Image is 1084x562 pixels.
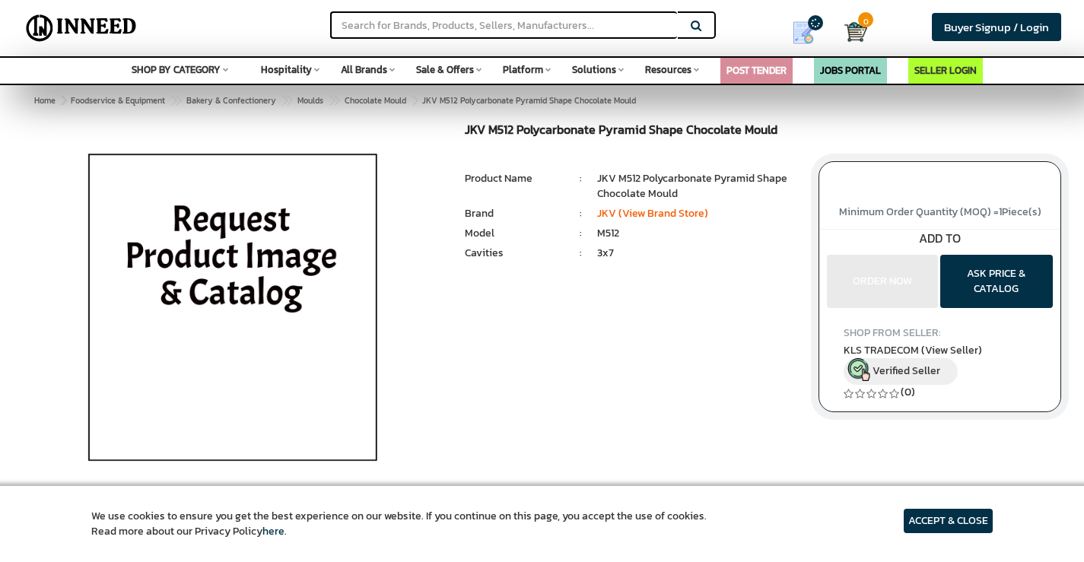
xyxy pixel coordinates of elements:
[61,94,65,106] span: >
[31,91,59,110] a: Home
[297,94,323,106] span: Moulds
[819,230,1060,247] div: ADD TO
[844,342,982,358] span: KLS TRADECOM (View Seller)
[914,63,977,78] a: SELLER LOGIN
[68,94,636,106] span: JKV M512 Polycarbonate Pyramid Shape Chocolate Mould
[341,62,387,77] span: All Brands
[944,18,1049,36] span: Buyer Signup / Login
[839,204,1041,220] span: Minimum Order Quantity (MOQ) = Piece(s)
[726,63,787,78] a: POST TENDER
[261,62,312,77] span: Hospitality
[465,226,564,241] li: Model
[465,123,796,141] h1: JKV M512 Polycarbonate Pyramid Shape Chocolate Mould
[873,362,940,378] span: Verified Seller
[904,509,993,533] article: ACCEPT & CLOSE
[999,204,1002,220] span: 1
[21,9,142,47] img: Inneed.Market
[844,21,867,43] img: Cart
[597,171,796,202] li: JKV M512 Polycarbonate Pyramid Shape Chocolate Mould
[564,171,598,186] li: :
[345,94,406,106] span: Chocolate Mould
[858,12,873,27] span: 0
[597,226,796,241] li: M512
[91,509,707,539] article: We use cookies to ensure you get the best experience on our website. If you continue on this page...
[844,15,855,49] a: Cart 0
[68,91,168,110] a: Foodservice & Equipment
[329,91,336,110] span: >
[564,246,598,261] li: :
[55,123,410,503] img: JKV M512 Polycarbonate Pyramid Shape Chocolate Mould
[465,206,564,221] li: Brand
[132,62,221,77] span: SHOP BY CATEGORY
[844,342,1036,385] a: KLS TRADECOM (View Seller) Verified Seller
[820,63,881,78] a: JOBS PORTAL
[564,226,598,241] li: :
[262,523,285,539] a: here
[342,91,409,110] a: Chocolate Mould
[940,255,1053,308] button: ASK PRICE & CATALOG
[774,15,844,50] a: my Quotes
[412,91,419,110] span: >
[71,94,165,106] span: Foodservice & Equipment
[183,91,279,110] a: Bakery & Confectionery
[597,205,708,221] a: JKV (View Brand Store)
[186,94,276,106] span: Bakery & Confectionery
[572,62,616,77] span: Solutions
[844,327,1036,338] h4: SHOP FROM SELLER:
[597,246,796,261] li: 3x7
[465,246,564,261] li: Cavities
[503,62,543,77] span: Platform
[792,21,815,44] img: Show My Quotes
[281,91,289,110] span: >
[170,91,178,110] span: >
[465,171,564,186] li: Product Name
[294,91,326,110] a: Moulds
[932,13,1061,41] a: Buyer Signup / Login
[847,358,870,381] img: inneed-verified-seller-icon.png
[416,62,474,77] span: Sale & Offers
[564,206,598,221] li: :
[645,62,691,77] span: Resources
[330,11,677,39] input: Search for Brands, Products, Sellers, Manufacturers...
[901,384,915,400] a: (0)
